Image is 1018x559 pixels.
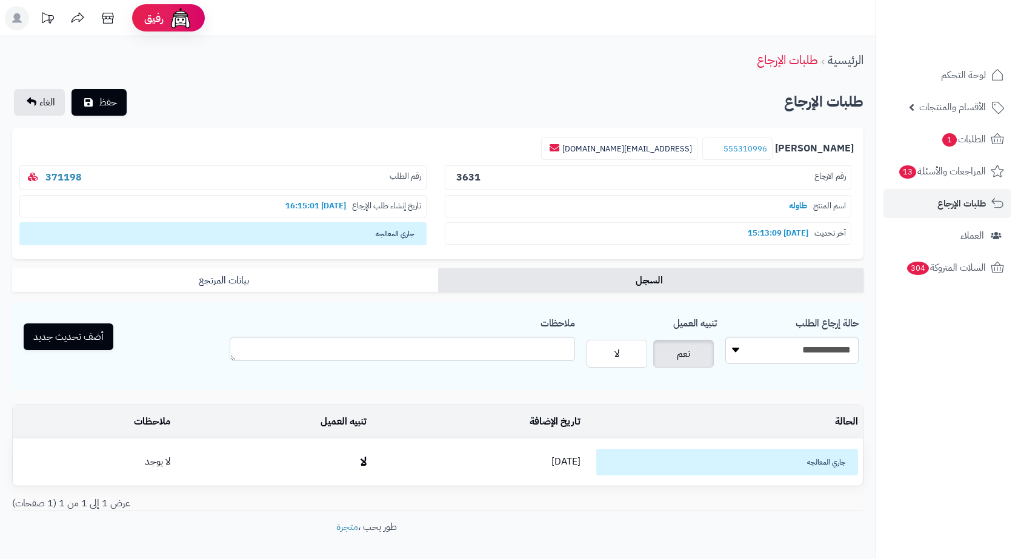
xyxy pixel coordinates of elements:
span: العملاء [960,227,984,244]
span: الغاء [39,95,55,110]
td: [DATE] [371,439,585,485]
span: جاري المعالجه [596,449,858,475]
span: المراجعات والأسئلة [898,163,986,180]
span: 1 [942,133,957,147]
button: حفظ [72,89,127,116]
span: الطلبات [941,131,986,148]
a: متجرة [336,520,358,534]
a: تحديثات المنصة [32,6,62,33]
a: الرئيسية [828,51,863,69]
a: 555310996 [724,143,767,154]
a: الغاء [14,89,65,116]
a: السلات المتروكة304 [883,253,1011,282]
h2: طلبات الإرجاع [784,90,863,114]
a: 371198 [45,170,82,185]
a: [EMAIL_ADDRESS][DOMAIN_NAME] [562,143,692,154]
label: حالة إرجاع الطلب [796,311,859,331]
span: جاري المعالجه [19,222,427,245]
td: الحالة [585,405,863,438]
td: ملاحظات [13,405,175,438]
a: المراجعات والأسئلة13 [883,157,1011,186]
div: عرض 1 إلى 1 من 1 (1 صفحات) [3,497,438,511]
a: لوحة التحكم [883,61,1011,90]
span: نعم [677,346,690,361]
span: الأقسام والمنتجات [919,99,986,116]
span: لوحة التحكم [941,67,986,84]
a: السجل [438,268,864,293]
a: العملاء [883,221,1011,250]
span: رقم الارجاع [814,171,846,185]
span: اسم المنتج [813,200,846,212]
a: طلبات الإرجاع [883,189,1011,218]
a: طلبات الإرجاع [757,51,818,69]
span: آخر تحديث [814,228,846,239]
span: السلات المتروكة [906,259,986,276]
span: رفيق [144,11,164,25]
span: حفظ [99,95,117,110]
a: بيانات المرتجع [12,268,438,293]
b: طاوله [783,200,813,211]
a: الطلبات1 [883,125,1011,154]
label: ملاحظات [541,311,575,331]
b: [PERSON_NAME] [775,142,854,156]
b: [DATE] 15:13:09 [742,227,814,239]
b: [DATE] 16:15:01 [279,200,352,211]
img: ai-face.png [168,6,193,30]
b: 3631 [456,170,481,185]
td: لا يوجد [13,439,175,485]
td: تاريخ الإضافة [371,405,585,438]
span: رقم الطلب [390,171,421,185]
b: لا [361,452,367,471]
button: أضف تحديث جديد [24,323,113,350]
span: 304 [907,262,929,275]
span: تاريخ إنشاء طلب الإرجاع [352,200,421,212]
td: تنبيه العميل [175,405,371,438]
span: طلبات الإرجاع [937,195,986,212]
label: تنبيه العميل [673,311,717,331]
span: 13 [899,165,916,179]
span: لا [614,346,619,361]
